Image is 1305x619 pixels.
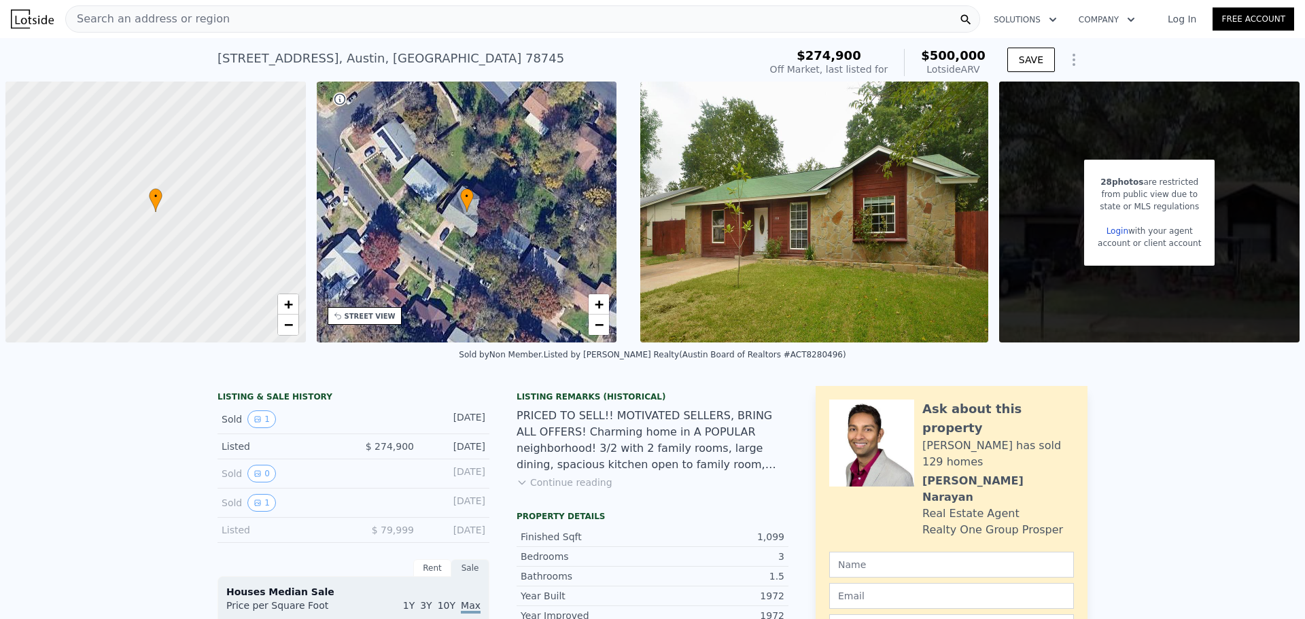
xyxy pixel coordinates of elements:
input: Name [829,552,1074,578]
span: Max [461,600,481,614]
span: $ 79,999 [372,525,414,535]
span: − [283,316,292,333]
a: Zoom in [278,294,298,315]
div: Houses Median Sale [226,585,481,599]
div: Listed [222,440,343,453]
div: LISTING & SALE HISTORY [217,391,489,405]
div: 1.5 [652,569,784,583]
span: 28 photos [1100,177,1143,187]
div: Sold [222,465,343,482]
img: Lotside [11,10,54,29]
input: Email [829,583,1074,609]
div: [DATE] [425,494,485,512]
a: Free Account [1213,7,1294,31]
a: Zoom out [589,315,609,335]
div: [DATE] [425,523,485,537]
div: Sold [222,494,343,512]
button: Continue reading [517,476,612,489]
div: Realty One Group Prosper [922,522,1063,538]
a: Zoom out [278,315,298,335]
div: Real Estate Agent [922,506,1020,522]
div: Listed by [PERSON_NAME] Realty (Austin Board of Realtors #ACT8280496) [544,350,846,359]
span: Search an address or region [66,11,230,27]
div: account or client account [1098,237,1201,249]
div: Sale [451,559,489,577]
span: • [460,190,474,202]
div: Sold by Non Member . [459,350,543,359]
div: Finished Sqft [521,530,652,544]
div: Property details [517,511,788,522]
span: + [595,296,604,313]
div: [DATE] [425,440,485,453]
div: 1972 [652,589,784,603]
div: Off Market, last listed for [770,63,888,76]
div: 3 [652,550,784,563]
span: 10Y [438,600,455,611]
button: SAVE [1007,48,1055,72]
div: 1,099 [652,530,784,544]
span: $ 274,900 [366,441,414,452]
button: Show Options [1060,46,1087,73]
div: [STREET_ADDRESS] , Austin , [GEOGRAPHIC_DATA] 78745 [217,49,564,68]
span: − [595,316,604,333]
button: View historical data [247,465,276,482]
div: state or MLS regulations [1098,200,1201,213]
button: View historical data [247,410,276,428]
span: 3Y [420,600,432,611]
div: STREET VIEW [345,311,396,321]
a: Zoom in [589,294,609,315]
span: with your agent [1128,226,1193,236]
a: Log In [1151,12,1213,26]
div: Lotside ARV [921,63,986,76]
img: Sale: 155143410 Parcel: 101284312 [640,82,988,342]
span: • [149,190,162,202]
span: + [283,296,292,313]
span: $500,000 [921,48,986,63]
div: Ask about this property [922,400,1074,438]
a: Login [1107,226,1128,236]
div: Bedrooms [521,550,652,563]
div: [PERSON_NAME] Narayan [922,473,1074,506]
button: Solutions [983,7,1068,32]
div: PRICED TO SELL!! MOTIVATED SELLERS, BRING ALL OFFERS! Charming home in A POPULAR neighborhood! 3/... [517,408,788,473]
button: Company [1068,7,1146,32]
span: $274,900 [797,48,861,63]
div: • [149,188,162,212]
div: Rent [413,559,451,577]
div: Year Built [521,589,652,603]
div: Sold [222,410,343,428]
div: [DATE] [425,465,485,482]
div: Listed [222,523,343,537]
span: 1Y [403,600,415,611]
div: Listing Remarks (Historical) [517,391,788,402]
div: • [460,188,474,212]
div: from public view due to [1098,188,1201,200]
div: Bathrooms [521,569,652,583]
button: View historical data [247,494,276,512]
div: are restricted [1098,176,1201,188]
div: [PERSON_NAME] has sold 129 homes [922,438,1074,470]
div: [DATE] [425,410,485,428]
